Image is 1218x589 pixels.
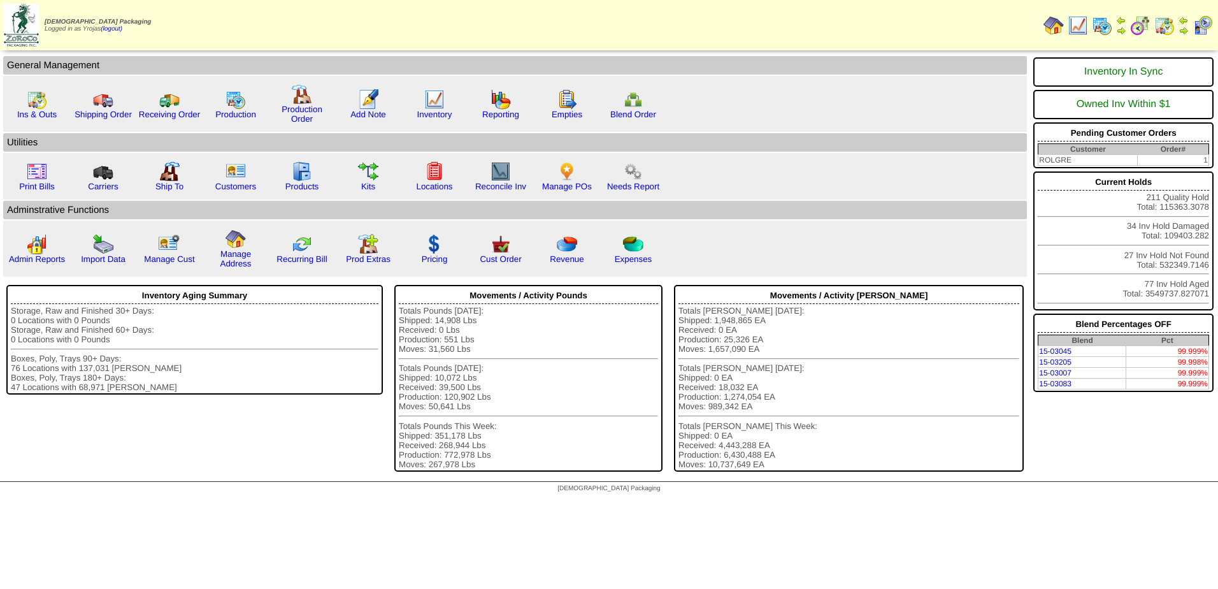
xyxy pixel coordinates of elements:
[27,161,47,182] img: invoice2.gif
[557,485,660,492] span: [DEMOGRAPHIC_DATA] Packaging
[9,254,65,264] a: Admin Reports
[1038,155,1138,166] td: ROLGRE
[3,201,1027,219] td: Adminstrative Functions
[1116,15,1126,25] img: arrowleft.gif
[1038,92,1209,117] div: Owned Inv Within $1
[399,287,658,304] div: Movements / Activity Pounds
[45,18,151,33] span: Logged in as Yrojas
[1043,15,1064,36] img: home.gif
[1126,368,1209,379] td: 99.999%
[480,254,521,264] a: Cust Order
[292,234,312,254] img: reconcile.gif
[4,4,39,47] img: zoroco-logo-small.webp
[226,229,246,249] img: home.gif
[19,182,55,191] a: Print Bills
[88,182,118,191] a: Carriers
[550,254,584,264] a: Revenue
[81,254,125,264] a: Import Data
[226,161,246,182] img: customers.gif
[101,25,122,33] a: (logout)
[1038,60,1209,84] div: Inventory In Sync
[482,110,519,119] a: Reporting
[422,254,448,264] a: Pricing
[144,254,194,264] a: Manage Cust
[557,234,577,254] img: pie_chart.png
[27,234,47,254] img: graph2.png
[491,161,511,182] img: line_graph2.gif
[361,182,375,191] a: Kits
[1130,15,1150,36] img: calendarblend.gif
[1138,155,1209,166] td: 1
[1179,15,1189,25] img: arrowleft.gif
[215,182,256,191] a: Customers
[1116,25,1126,36] img: arrowright.gif
[226,89,246,110] img: calendarprod.gif
[159,89,180,110] img: truck2.gif
[491,89,511,110] img: graph.gif
[282,105,322,124] a: Production Order
[399,306,658,469] div: Totals Pounds [DATE]: Shipped: 14,908 Lbs Received: 0 Lbs Production: 551 Lbs Moves: 31,560 Lbs T...
[678,306,1019,469] div: Totals [PERSON_NAME] [DATE]: Shipped: 1,948,865 EA Received: 0 EA Production: 25,326 EA Moves: 1,...
[215,110,256,119] a: Production
[1126,357,1209,368] td: 99.998%
[623,89,643,110] img: network.png
[11,306,378,392] div: Storage, Raw and Finished 30+ Days: 0 Locations with 0 Pounds Storage, Raw and Finished 60+ Days:...
[1038,335,1126,346] th: Blend
[1038,174,1209,191] div: Current Holds
[1033,171,1214,310] div: 211 Quality Hold Total: 115363.3078 34 Inv Hold Damaged Total: 109403.282 27 Inv Hold Not Found T...
[1039,358,1071,367] a: 15-03205
[285,182,319,191] a: Products
[424,234,445,254] img: dollar.gif
[1092,15,1112,36] img: calendarprod.gif
[159,161,180,182] img: factory2.gif
[607,182,659,191] a: Needs Report
[45,18,151,25] span: [DEMOGRAPHIC_DATA] Packaging
[1038,125,1209,142] div: Pending Customer Orders
[292,161,312,182] img: cabinet.gif
[11,287,378,304] div: Inventory Aging Summary
[358,161,378,182] img: workflow.gif
[158,234,182,254] img: managecust.png
[1179,25,1189,36] img: arrowright.gif
[1193,15,1213,36] img: calendarcustomer.gif
[615,254,652,264] a: Expenses
[623,234,643,254] img: pie_chart2.png
[346,254,390,264] a: Prod Extras
[93,89,113,110] img: truck.gif
[27,89,47,110] img: calendarinout.gif
[678,287,1019,304] div: Movements / Activity [PERSON_NAME]
[475,182,526,191] a: Reconcile Inv
[424,89,445,110] img: line_graph.gif
[552,110,582,119] a: Empties
[139,110,200,119] a: Receiving Order
[491,234,511,254] img: cust_order.png
[1039,368,1071,377] a: 15-03007
[417,110,452,119] a: Inventory
[93,234,113,254] img: import.gif
[1039,379,1071,388] a: 15-03083
[358,234,378,254] img: prodextras.gif
[623,161,643,182] img: workflow.png
[542,182,592,191] a: Manage POs
[1038,144,1138,155] th: Customer
[1126,335,1209,346] th: Pct
[1154,15,1175,36] img: calendarinout.gif
[350,110,386,119] a: Add Note
[3,133,1027,152] td: Utilities
[93,161,113,182] img: truck3.gif
[3,56,1027,75] td: General Management
[1138,144,1209,155] th: Order#
[292,84,312,105] img: factory.gif
[220,249,252,268] a: Manage Address
[1126,346,1209,357] td: 99.999%
[424,161,445,182] img: locations.gif
[1126,379,1209,389] td: 99.999%
[276,254,327,264] a: Recurring Bill
[75,110,132,119] a: Shipping Order
[610,110,656,119] a: Blend Order
[1039,347,1071,356] a: 15-03045
[1038,316,1209,333] div: Blend Percentages OFF
[416,182,452,191] a: Locations
[557,89,577,110] img: workorder.gif
[155,182,183,191] a: Ship To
